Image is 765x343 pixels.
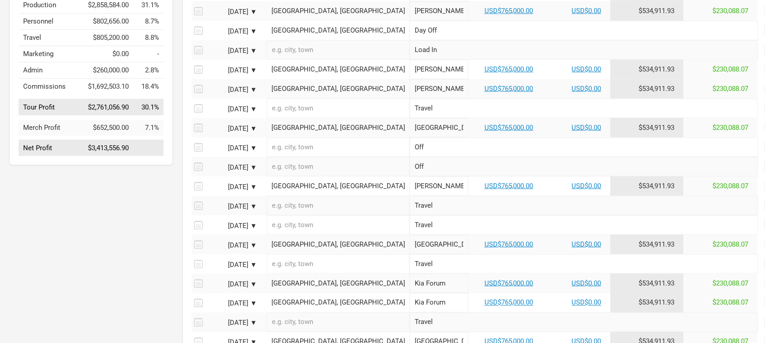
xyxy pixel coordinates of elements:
[133,79,164,95] td: Commissions as % of Tour Income
[572,299,601,307] a: USD$0.00
[713,299,749,307] span: $230,088.07
[610,235,684,254] td: Tour Cost allocation from Production, Personnel, Travel, Marketing, Admin & Commissions
[484,299,533,307] a: USD$765,000.00
[19,99,83,115] td: Tour Profit
[19,79,83,95] td: Commissions
[572,124,601,132] a: USD$0.00
[207,164,257,171] div: [DATE] ▼
[133,140,164,157] td: Net Profit as % of Tour Income
[572,65,601,73] a: USD$0.00
[83,120,133,136] td: $652,500.00
[19,62,83,79] td: Admin
[484,182,533,190] a: USD$765,000.00
[713,182,749,190] span: $230,088.07
[271,8,405,14] div: Brooklyn, United States
[83,99,133,115] td: $2,761,056.90
[133,30,164,46] td: Travel as % of Tour Income
[133,120,164,136] td: Merch Profit as % of Tour Income
[267,40,410,60] input: e.g. city, town
[83,79,133,95] td: $1,692,503.10
[271,280,405,287] div: Los Angeles, United States
[410,99,758,118] input: Travel
[207,67,257,74] div: [DATE] ▼
[713,279,749,287] span: $230,088.07
[207,125,257,132] div: [DATE] ▼
[713,124,749,132] span: $230,088.07
[83,140,133,157] td: $3,413,556.90
[484,124,533,132] a: USD$765,000.00
[267,99,410,118] input: e.g. city, town
[410,215,758,235] input: Travel
[572,7,601,15] a: USD$0.00
[610,176,684,196] td: Tour Cost allocation from Production, Personnel, Travel, Marketing, Admin & Commissions
[484,279,533,287] a: USD$765,000.00
[267,196,410,215] input: e.g. city, town
[83,46,133,62] td: $0.00
[207,300,257,307] div: [DATE] ▼
[133,99,164,115] td: Tour Profit as % of Tour Income
[610,60,684,79] td: Tour Cost allocation from Production, Personnel, Travel, Marketing, Admin & Commissions
[484,85,533,93] a: USD$765,000.00
[267,313,410,332] input: e.g. city, town
[271,300,405,306] div: Los Angeles, United States
[271,183,405,190] div: Austin, United States
[207,262,257,268] div: [DATE] ▼
[207,48,257,54] div: [DATE] ▼
[484,65,533,73] a: USD$765,000.00
[610,79,684,99] td: Tour Cost allocation from Production, Personnel, Travel, Marketing, Admin & Commissions
[19,140,83,157] td: Net Profit
[267,157,410,176] input: e.g. city, town
[410,138,758,157] input: Off
[207,106,257,113] div: [DATE] ▼
[572,85,601,93] a: USD$0.00
[83,62,133,79] td: $260,000.00
[207,86,257,93] div: [DATE] ▼
[572,240,601,248] a: USD$0.00
[410,293,469,313] input: Kia Forum
[83,14,133,30] td: $802,656.00
[713,85,749,93] span: $230,088.07
[207,203,257,210] div: [DATE] ▼
[610,293,684,313] td: Tour Cost allocation from Production, Personnel, Travel, Marketing, Admin & Commissions
[207,184,257,191] div: [DATE] ▼
[207,281,257,288] div: [DATE] ▼
[207,320,257,327] div: [DATE] ▼
[271,66,405,73] div: Brooklyn, United States
[484,7,533,15] a: USD$765,000.00
[207,28,257,35] div: [DATE] ▼
[19,30,83,46] td: Travel
[410,79,469,99] input: Barclay's Centre
[410,313,758,332] input: Travel
[713,65,749,73] span: $230,088.07
[271,124,405,131] div: Chicago, United States
[267,138,410,157] input: e.g. city, town
[83,30,133,46] td: $805,200.00
[410,274,469,293] input: Kia Forum
[410,196,758,215] input: Travel
[572,279,601,287] a: USD$0.00
[271,86,405,92] div: Brooklyn, United States
[410,60,469,79] input: Barclay's Centre
[713,240,749,248] span: $230,088.07
[410,40,758,60] input: Load In
[267,254,410,274] input: e.g. city, town
[610,1,684,21] td: Tour Cost allocation from Production, Personnel, Travel, Marketing, Admin & Commissions
[207,9,257,15] div: [DATE] ▼
[133,62,164,79] td: Admin as % of Tour Income
[207,223,257,229] div: [DATE] ▼
[207,242,257,249] div: [DATE] ▼
[610,118,684,138] td: Tour Cost allocation from Production, Personnel, Travel, Marketing, Admin & Commissions
[19,120,83,136] td: Merch Profit
[713,7,749,15] span: $230,088.07
[19,14,83,30] td: Personnel
[133,46,164,62] td: Marketing as % of Tour Income
[271,27,405,34] div: Brooklyn, United States
[410,157,758,176] input: Off
[410,235,469,254] input: Pechanga Arena
[19,46,83,62] td: Marketing
[484,240,533,248] a: USD$765,000.00
[572,182,601,190] a: USD$0.00
[271,241,405,248] div: San Diego, United States
[267,215,410,235] input: e.g. city, town
[133,14,164,30] td: Personnel as % of Tour Income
